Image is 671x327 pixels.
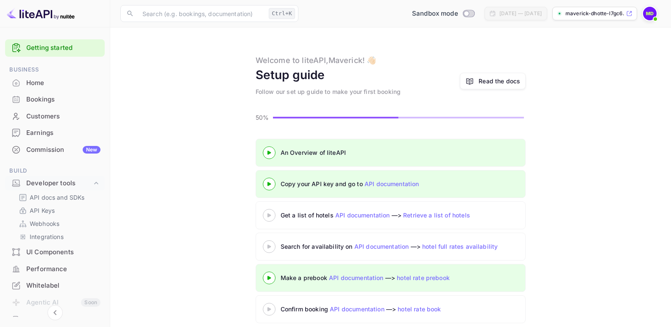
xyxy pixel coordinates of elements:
div: Customers [5,108,105,125]
a: API documentation [335,212,390,219]
div: Copy your API key and go to [281,179,493,188]
a: Read the docs [460,73,526,89]
div: Search for availability on —> [281,242,577,251]
a: API documentation [330,305,384,313]
div: API docs and SDKs [15,191,101,203]
a: API docs and SDKs [19,193,98,202]
a: Customers [5,108,105,124]
div: API Logs [26,315,100,325]
button: Collapse navigation [47,305,63,320]
img: Maverick Dhotte [643,7,657,20]
div: Getting started [5,39,105,57]
div: Setup guide [256,66,325,84]
p: API docs and SDKs [30,193,85,202]
a: Integrations [19,232,98,241]
div: [DATE] — [DATE] [499,10,542,17]
div: UI Components [5,244,105,261]
a: API documentation [365,180,419,187]
input: Search (e.g. bookings, documentation) [137,5,265,22]
div: UI Components [26,247,100,257]
a: UI Components [5,244,105,260]
a: hotel full rates availability [422,243,498,250]
a: API documentation [329,274,384,281]
div: Developer tools [26,179,92,188]
div: Integrations [15,231,101,243]
a: Bookings [5,91,105,107]
a: hotel rate book [398,305,441,313]
p: 50% [256,113,270,122]
div: Webhooks [15,217,101,230]
a: Performance [5,261,105,277]
div: Welcome to liteAPI, Maverick ! 👋🏻 [256,55,376,66]
div: Earnings [26,128,100,138]
div: Home [26,78,100,88]
p: maverick-dhotte-l7gc6.... [565,10,624,17]
a: Retrieve a list of hotels [403,212,470,219]
a: Read the docs [479,77,520,85]
a: hotel rate prebook [397,274,450,281]
div: Customers [26,112,100,121]
p: Webhooks [30,219,59,228]
a: Whitelabel [5,278,105,293]
img: LiteAPI logo [7,7,75,20]
div: Ctrl+K [269,8,295,19]
div: Developer tools [5,176,105,191]
span: Business [5,65,105,74]
p: Integrations [30,232,64,241]
p: API Keys [30,206,55,215]
div: Get a list of hotels —> [281,211,493,220]
div: Commission [26,145,100,155]
a: CommissionNew [5,142,105,157]
div: Bookings [5,91,105,108]
a: Home [5,75,105,91]
div: Bookings [26,95,100,104]
div: API Keys [15,204,101,217]
div: New [83,146,100,154]
div: Switch to Production mode [409,9,478,19]
span: Build [5,166,105,176]
div: Confirm booking —> [281,305,493,313]
div: An Overview of liteAPI [281,148,493,157]
div: Make a prebook —> [281,273,493,282]
a: API documentation [354,243,409,250]
a: API Keys [19,206,98,215]
div: Follow our set up guide to make your first booking [256,87,401,96]
div: Performance [5,261,105,278]
a: Earnings [5,125,105,140]
div: Whitelabel [26,281,100,291]
span: Sandbox mode [412,9,458,19]
div: Performance [26,264,100,274]
a: Webhooks [19,219,98,228]
a: Getting started [26,43,100,53]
